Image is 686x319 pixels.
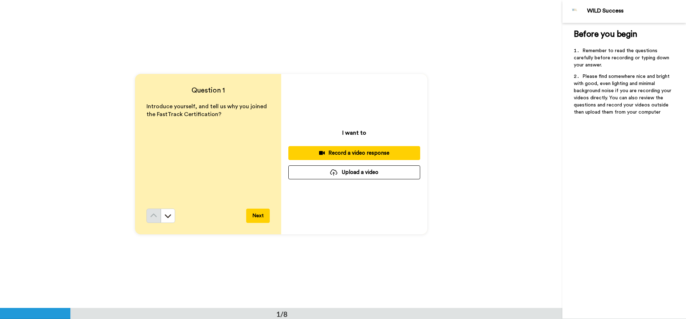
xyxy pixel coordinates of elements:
[342,129,366,137] p: I want to
[265,309,299,319] div: 1/8
[288,146,420,160] button: Record a video response
[146,85,270,95] h4: Question 1
[566,3,583,20] img: Profile Image
[288,165,420,179] button: Upload a video
[574,48,671,68] span: Remember to read the questions carefully before recording or typing down your answer.
[574,30,637,39] span: Before you begin
[246,209,270,223] button: Next
[574,74,673,115] span: Please find somewhere nice and bright with good, even lighting and minimal background noise if yo...
[294,149,414,157] div: Record a video response
[146,104,268,118] span: Introduce yourself, and tell us why you joined the FastTrack Certification?
[587,8,686,14] div: WILD Success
